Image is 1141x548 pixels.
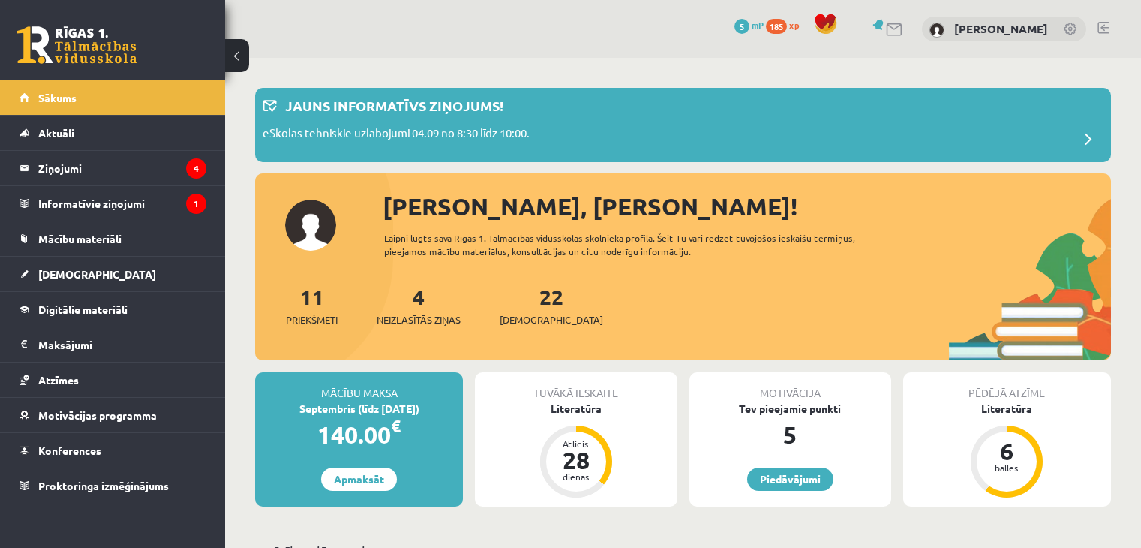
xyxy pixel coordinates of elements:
div: 6 [984,439,1029,463]
div: 28 [554,448,599,472]
a: Rīgas 1. Tālmācības vidusskola [17,26,137,64]
a: Maksājumi [20,327,206,362]
a: Apmaksāt [321,468,397,491]
a: Informatīvie ziņojumi1 [20,186,206,221]
span: Proktoringa izmēģinājums [38,479,169,492]
a: 22[DEMOGRAPHIC_DATA] [500,283,603,327]
a: 4Neizlasītās ziņas [377,283,461,327]
a: 11Priekšmeti [286,283,338,327]
legend: Informatīvie ziņojumi [38,186,206,221]
img: Aleks Cvetkovs [929,23,944,38]
a: Atzīmes [20,363,206,397]
span: xp [789,19,799,31]
a: Motivācijas programma [20,398,206,432]
p: eSkolas tehniskie uzlabojumi 04.09 no 8:30 līdz 10:00. [263,125,530,146]
div: Motivācija [689,372,891,401]
div: [PERSON_NAME], [PERSON_NAME]! [383,188,1111,224]
div: Tuvākā ieskaite [475,372,677,401]
span: Konferences [38,444,101,457]
div: Laipni lūgts savā Rīgas 1. Tālmācības vidusskolas skolnieka profilā. Šeit Tu vari redzēt tuvojošo... [384,231,898,258]
span: Motivācijas programma [38,408,157,422]
a: Ziņojumi4 [20,151,206,185]
div: 140.00 [255,417,463,453]
a: Sākums [20,80,206,115]
span: [DEMOGRAPHIC_DATA] [500,312,603,327]
span: € [391,415,401,437]
div: Atlicis [554,439,599,448]
span: Aktuāli [38,126,74,140]
div: Mācību maksa [255,372,463,401]
span: Neizlasītās ziņas [377,312,461,327]
a: Konferences [20,433,206,468]
div: Literatūra [475,401,677,417]
a: Jauns informatīvs ziņojums! eSkolas tehniskie uzlabojumi 04.09 no 8:30 līdz 10:00. [263,95,1103,155]
span: Digitālie materiāli [38,303,128,316]
a: Digitālie materiāli [20,292,206,327]
div: 5 [689,417,891,453]
legend: Maksājumi [38,327,206,362]
a: Aktuāli [20,116,206,150]
div: Pēdējā atzīme [903,372,1111,401]
span: mP [752,19,764,31]
a: 185 xp [766,19,806,31]
span: 5 [734,19,749,34]
div: Septembris (līdz [DATE]) [255,401,463,417]
a: [DEMOGRAPHIC_DATA] [20,257,206,291]
a: Piedāvājumi [747,468,833,491]
legend: Ziņojumi [38,151,206,185]
a: Mācību materiāli [20,221,206,256]
span: Priekšmeti [286,312,338,327]
div: Tev pieejamie punkti [689,401,891,417]
a: Proktoringa izmēģinājums [20,468,206,503]
div: balles [984,463,1029,472]
span: Mācību materiāli [38,232,122,245]
div: Literatūra [903,401,1111,417]
span: Sākums [38,91,77,104]
a: Literatūra 6 balles [903,401,1111,500]
a: Literatūra Atlicis 28 dienas [475,401,677,500]
p: Jauns informatīvs ziņojums! [285,95,503,116]
a: [PERSON_NAME] [954,21,1048,36]
i: 1 [186,194,206,214]
span: 185 [766,19,787,34]
span: Atzīmes [38,373,79,387]
div: dienas [554,472,599,481]
span: [DEMOGRAPHIC_DATA] [38,267,156,281]
a: 5 mP [734,19,764,31]
i: 4 [186,158,206,179]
